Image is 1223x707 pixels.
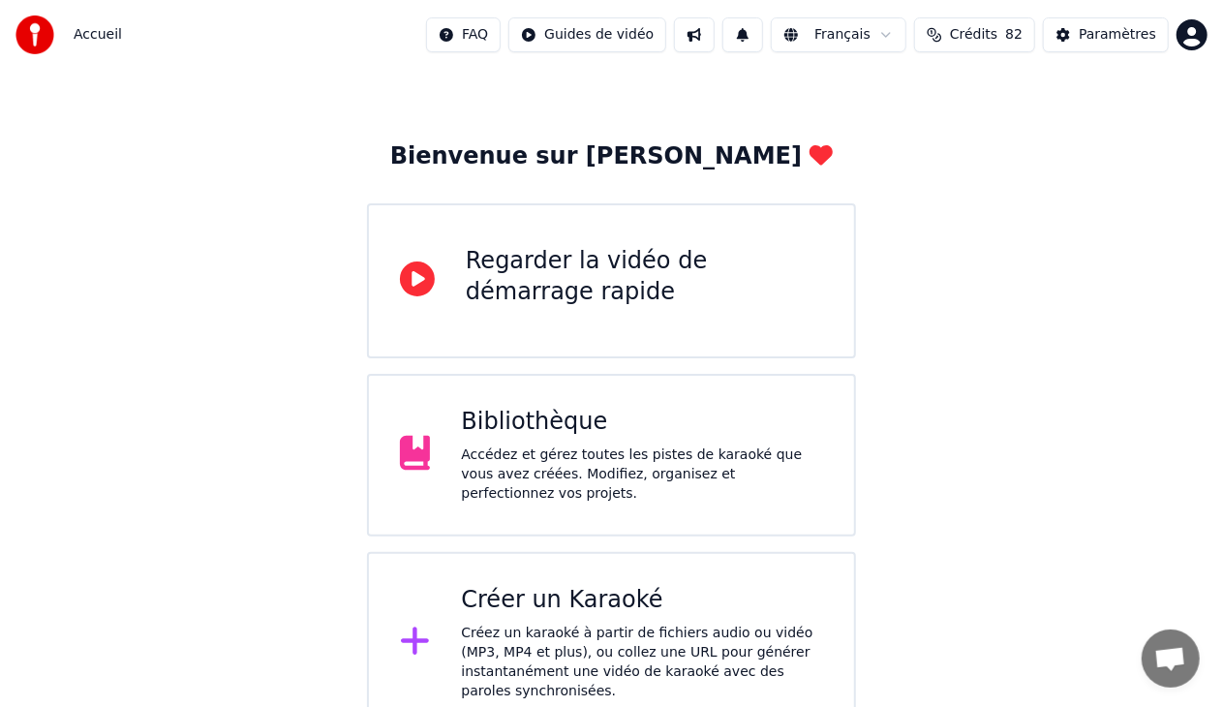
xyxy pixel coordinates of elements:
[74,25,122,45] span: Accueil
[74,25,122,45] nav: breadcrumb
[1079,25,1156,45] div: Paramètres
[461,624,823,701] div: Créez un karaoké à partir de fichiers audio ou vidéo (MP3, MP4 et plus), ou collez une URL pour g...
[426,17,501,52] button: FAQ
[466,246,823,308] div: Regarder la vidéo de démarrage rapide
[15,15,54,54] img: youka
[914,17,1035,52] button: Crédits82
[390,141,833,172] div: Bienvenue sur [PERSON_NAME]
[1043,17,1169,52] button: Paramètres
[1005,25,1023,45] span: 82
[461,446,823,504] div: Accédez et gérez toutes les pistes de karaoké que vous avez créées. Modifiez, organisez et perfec...
[1142,630,1200,688] a: Ouvrir le chat
[461,407,823,438] div: Bibliothèque
[508,17,666,52] button: Guides de vidéo
[950,25,997,45] span: Crédits
[461,585,823,616] div: Créer un Karaoké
